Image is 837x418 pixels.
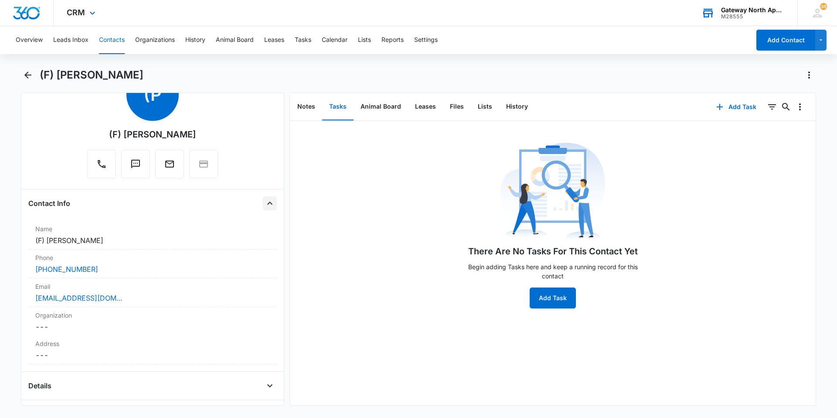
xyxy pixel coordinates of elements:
p: Begin adding Tasks here and keep a running record for this contact [461,262,644,281]
label: Name [35,224,270,233]
button: Settings [414,26,438,54]
label: Phone [35,253,270,262]
label: Address [35,339,270,348]
button: Tasks [295,26,311,54]
dd: --- [35,322,270,332]
button: Reports [381,26,404,54]
label: Organization [35,311,270,320]
button: Contacts [99,26,125,54]
button: Filters [765,100,779,114]
button: Email [155,150,184,178]
button: Search... [779,100,793,114]
label: Email [35,282,270,291]
a: Call [87,163,116,171]
span: (P [126,69,179,121]
button: Overview [16,26,43,54]
button: Organizations [135,26,175,54]
div: Organization--- [28,307,277,336]
span: CRM [67,8,85,17]
div: Address--- [28,336,277,364]
div: notifications count [820,3,827,10]
h1: There Are No Tasks For This Contact Yet [468,245,638,258]
a: Email [155,163,184,171]
img: No Data [500,140,605,245]
div: Phone[PHONE_NUMBER] [28,250,277,278]
h4: Details [28,380,51,391]
button: Text [121,150,150,178]
button: Overflow Menu [793,100,807,114]
button: Leases [408,93,443,120]
button: Animal Board [354,93,408,120]
button: Back [21,68,34,82]
button: Call [87,150,116,178]
a: [PHONE_NUMBER] [35,264,98,274]
dd: (F) [PERSON_NAME] [35,235,270,246]
button: Close [263,196,277,210]
button: Add Task [530,288,576,308]
button: Leads Inbox [53,26,88,54]
button: Calendar [322,26,347,54]
button: Animal Board [216,26,254,54]
span: 36 [820,3,827,10]
button: Add Task [708,96,765,117]
button: History [499,93,535,120]
a: Text [121,163,150,171]
h1: (F) [PERSON_NAME] [40,69,143,82]
button: Leases [264,26,284,54]
button: Tasks [322,93,354,120]
div: account id [721,14,785,20]
button: Actions [802,68,816,82]
h4: Contact Info [28,198,70,209]
div: Name(F) [PERSON_NAME] [28,221,277,250]
button: Add Contact [756,30,815,51]
button: Files [443,93,471,120]
div: Email[EMAIL_ADDRESS][DOMAIN_NAME] [28,278,277,307]
button: Lists [358,26,371,54]
a: [EMAIL_ADDRESS][DOMAIN_NAME] [35,293,122,303]
div: account name [721,7,785,14]
button: History [185,26,205,54]
button: Notes [290,93,322,120]
div: (F) [PERSON_NAME] [109,128,196,141]
button: Lists [471,93,499,120]
button: Open [263,379,277,393]
dd: --- [35,350,270,360]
